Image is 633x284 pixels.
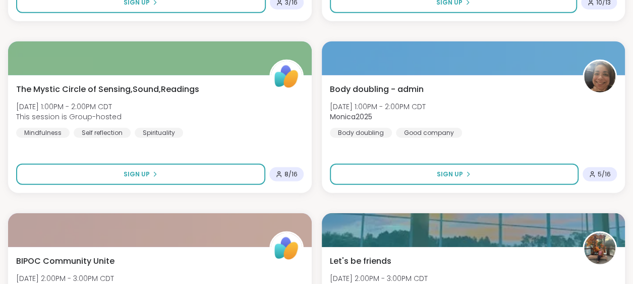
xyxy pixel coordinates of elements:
span: Sign Up [124,170,150,179]
span: This session is Group-hosted [16,112,122,122]
span: BIPOC Community Unite [16,255,114,267]
button: Sign Up [16,164,265,185]
span: 5 / 16 [598,170,611,178]
span: Let's be friends [330,255,391,267]
span: Body doubling - admin [330,83,424,96]
img: Monica2025 [584,61,615,92]
span: 8 / 16 [284,170,298,178]
button: Sign Up [330,164,579,185]
div: Spirituality [135,128,183,138]
b: Monica2025 [330,112,372,122]
span: [DATE] 1:00PM - 2:00PM CDT [16,102,122,112]
span: The Mystic Circle of Sensing,Sound,Readings [16,83,199,96]
img: pipishay2olivia [584,233,615,264]
span: Sign Up [437,170,463,179]
div: Mindfulness [16,128,70,138]
img: ShareWell [271,233,302,264]
img: ShareWell [271,61,302,92]
div: Good company [396,128,462,138]
div: Body doubling [330,128,392,138]
span: [DATE] 2:00PM - 3:00PM CDT [330,273,428,283]
span: [DATE] 2:00PM - 3:00PM CDT [16,273,122,283]
span: [DATE] 1:00PM - 2:00PM CDT [330,102,426,112]
div: Self reflection [74,128,131,138]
